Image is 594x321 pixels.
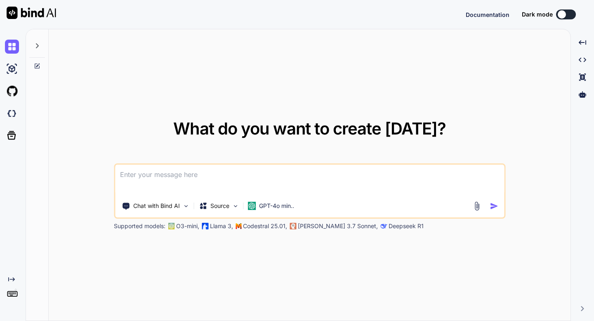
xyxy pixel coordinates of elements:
p: Llama 3, [210,222,233,230]
p: Source [210,202,229,210]
span: Dark mode [522,10,553,19]
p: [PERSON_NAME] 3.7 Sonnet, [298,222,378,230]
img: GPT-4o mini [247,202,256,210]
img: claude [380,223,387,229]
span: What do you want to create [DATE]? [173,118,446,139]
p: Chat with Bind AI [133,202,180,210]
p: Supported models: [114,222,165,230]
img: chat [5,40,19,54]
img: githubLight [5,84,19,98]
img: Pick Models [232,203,239,210]
img: GPT-4 [168,223,174,229]
img: darkCloudIdeIcon [5,106,19,120]
button: Documentation [466,10,509,19]
p: Deepseek R1 [389,222,424,230]
span: Documentation [466,11,509,18]
p: GPT-4o min.. [259,202,294,210]
p: Codestral 25.01, [243,222,287,230]
p: O3-mini, [176,222,199,230]
img: Pick Tools [182,203,189,210]
img: ai-studio [5,62,19,76]
img: Llama2 [202,223,208,229]
img: Mistral-AI [236,223,241,229]
img: Bind AI [7,7,56,19]
img: claude [290,223,296,229]
img: attachment [472,201,481,211]
img: icon [490,202,498,210]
